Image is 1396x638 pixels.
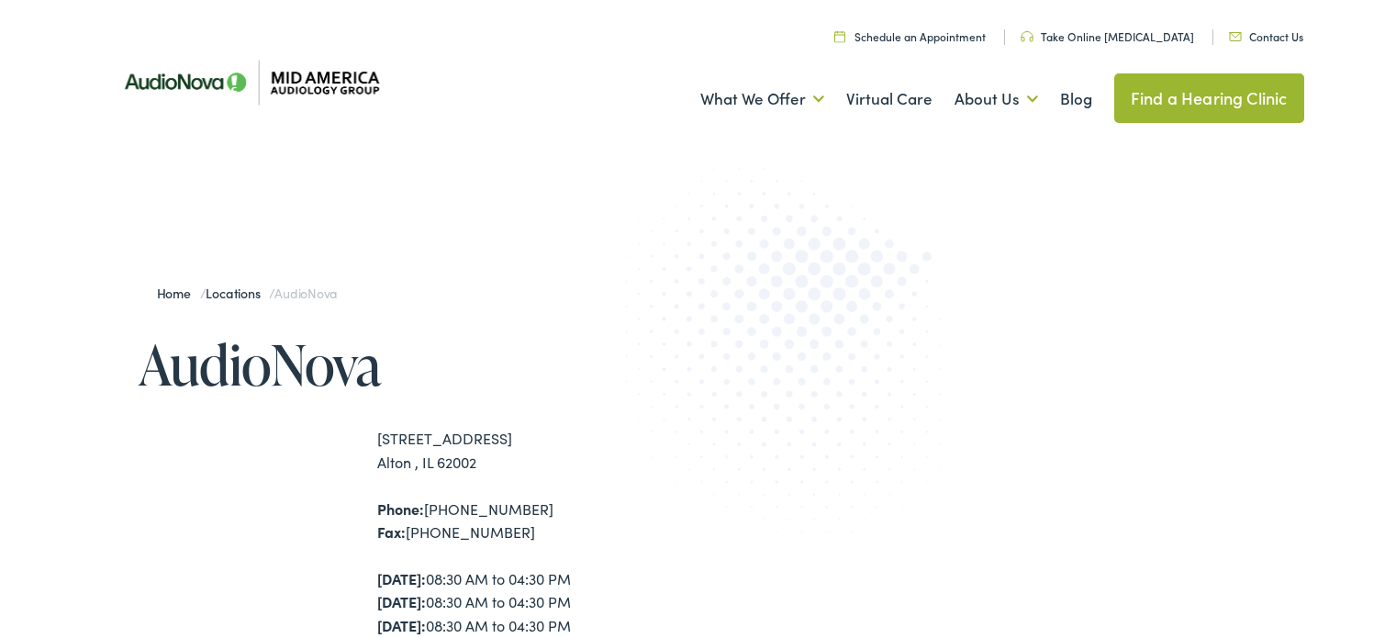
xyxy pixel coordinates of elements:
a: Virtual Care [846,65,933,133]
strong: [DATE]: [377,591,426,611]
a: What We Offer [700,65,824,133]
h1: AudioNova [139,334,698,395]
a: Find a Hearing Clinic [1114,73,1304,123]
strong: [DATE]: [377,568,426,588]
img: utility icon [834,30,845,42]
div: [STREET_ADDRESS] Alton , IL 62002 [377,427,698,474]
strong: [DATE]: [377,615,426,635]
a: Contact Us [1229,28,1303,44]
strong: Fax: [377,521,406,542]
a: Blog [1060,65,1092,133]
a: Home [157,284,200,302]
strong: Phone: [377,498,424,519]
a: Locations [206,284,269,302]
a: Take Online [MEDICAL_DATA] [1021,28,1194,44]
img: utility icon [1021,31,1033,42]
img: utility icon [1229,32,1242,41]
a: Schedule an Appointment [834,28,986,44]
span: / / [157,284,338,302]
div: [PHONE_NUMBER] [PHONE_NUMBER] [377,498,698,544]
a: About Us [955,65,1038,133]
span: AudioNova [274,284,337,302]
